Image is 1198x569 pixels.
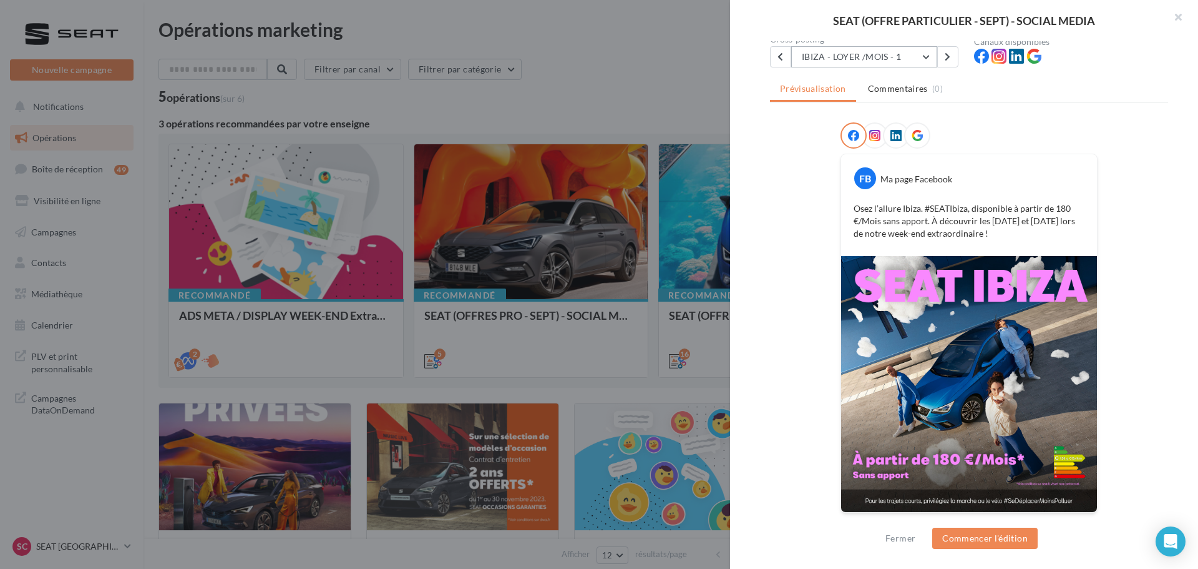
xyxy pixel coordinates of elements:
button: Fermer [880,531,920,546]
div: La prévisualisation est non-contractuelle [840,513,1098,529]
button: IBIZA - LOYER /MOIS - 1 [791,46,937,67]
span: (0) [932,84,943,94]
div: Open Intercom Messenger [1156,527,1186,557]
div: Ma page Facebook [880,173,952,186]
button: Commencer l'édition [932,528,1038,549]
p: Osez l’allure Ibiza. #SEATIbiza, disponible à partir de 180 €/Mois sans apport. À découvrir les [... [854,202,1084,240]
div: SEAT (OFFRE PARTICULIER - SEPT) - SOCIAL MEDIA [750,15,1178,26]
div: Cross-posting [770,35,964,44]
div: FB [854,167,876,189]
span: Commentaires [868,82,928,95]
div: Canaux disponibles [974,37,1168,46]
